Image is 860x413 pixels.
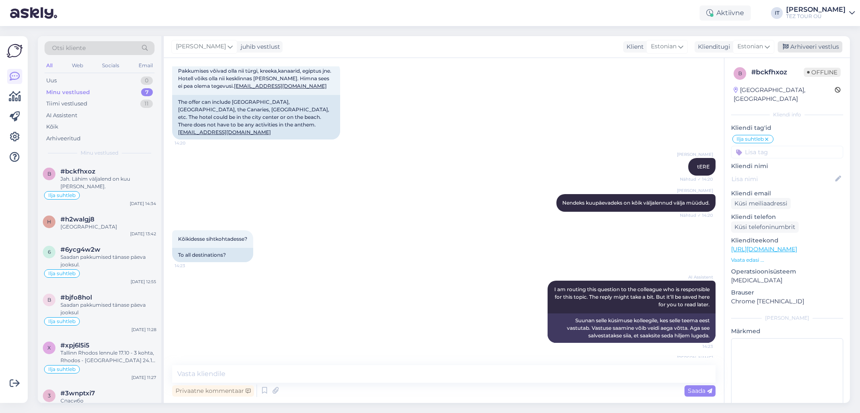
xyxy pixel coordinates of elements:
[682,274,713,280] span: AI Assistent
[48,271,76,276] span: Ilja suhtleb
[771,7,783,19] div: IT
[738,70,742,76] span: b
[731,327,843,336] p: Märkmed
[47,171,51,177] span: b
[737,137,764,142] span: Ilja suhtleb
[137,60,155,71] div: Email
[60,389,95,397] span: #3wnptxi7
[677,187,713,194] span: [PERSON_NAME]
[731,111,843,118] div: Kliendi info
[804,68,841,77] span: Offline
[786,13,846,20] div: TEZ TOUR OÜ
[48,367,76,372] span: Ilja suhtleb
[130,200,156,207] div: [DATE] 14:34
[48,319,76,324] span: Ilja suhtleb
[700,5,751,21] div: Aktiivne
[731,124,843,132] p: Kliendi tag'id
[60,175,156,190] div: Jah. Lähim väljalend on kuu [PERSON_NAME].
[731,198,791,209] div: Küsi meiliaadressi
[176,42,226,51] span: [PERSON_NAME]
[172,248,253,262] div: To all destinations?
[731,314,843,322] div: [PERSON_NAME]
[172,385,254,397] div: Privaatne kommentaar
[677,355,713,361] span: [PERSON_NAME]
[48,392,51,399] span: 3
[178,68,333,89] span: Pakkumises võivad olla nii türgi, kreeka,kanaarid, egiptus jne. Hotell võiks olla nii kesklinnas ...
[731,162,843,171] p: Kliendi nimi
[47,297,51,303] span: b
[680,212,713,218] span: Nähtud ✓ 14:20
[131,326,156,333] div: [DATE] 11:28
[732,174,834,184] input: Lisa nimi
[140,100,153,108] div: 11
[60,246,100,253] span: #6ycg4w2w
[175,263,206,269] span: 14:23
[131,374,156,381] div: [DATE] 11:27
[52,44,86,53] span: Otsi kliente
[237,42,280,51] div: juhib vestlust
[731,276,843,285] p: [MEDICAL_DATA]
[731,245,797,253] a: [URL][DOMAIN_NAME]
[234,83,327,89] a: [EMAIL_ADDRESS][DOMAIN_NAME]
[178,129,271,135] a: [EMAIL_ADDRESS][DOMAIN_NAME]
[141,76,153,85] div: 0
[46,134,81,143] div: Arhiveeritud
[141,88,153,97] div: 7
[60,294,92,301] span: #bjfo8hol
[46,111,77,120] div: AI Assistent
[751,67,804,77] div: # bckfhxoz
[60,223,156,231] div: [GEOGRAPHIC_DATA]
[731,146,843,158] input: Lisa tag
[46,100,87,108] div: Tiimi vestlused
[7,43,23,59] img: Askly Logo
[731,221,799,233] div: Küsi telefoninumbrit
[682,343,713,350] span: 14:23
[731,297,843,306] p: Chrome [TECHNICAL_ID]
[778,41,842,53] div: Arhiveeri vestlus
[100,60,121,71] div: Socials
[46,76,57,85] div: Uus
[562,200,710,206] span: Nendeks kuupäevadeks on kõik väljalennud välja müüdud.
[60,397,156,405] div: Спасибо
[651,42,676,51] span: Estonian
[731,267,843,276] p: Operatsioonisüsteem
[60,253,156,268] div: Saadan pakkumised tänase päeva jooksul.
[731,256,843,264] p: Vaata edasi ...
[548,313,716,343] div: Suunan selle küsimuse kolleegile, kes selle teema eest vastutab. Vastuse saamine võib veidi aega ...
[60,349,156,364] div: Tallinn Rhodos lennule 17.10 - 3 kohta, Rhodos - [GEOGRAPHIC_DATA] 24.10 - 1 koht
[554,286,711,308] span: I am routing this question to the colleague who is responsible for this topic. The reply might ta...
[680,176,713,182] span: Nähtud ✓ 14:20
[45,60,54,71] div: All
[175,140,206,146] span: 14:20
[46,123,58,131] div: Kõik
[131,279,156,285] div: [DATE] 12:55
[48,193,76,198] span: Ilja suhtleb
[731,213,843,221] p: Kliendi telefon
[130,231,156,237] div: [DATE] 13:42
[737,42,763,51] span: Estonian
[731,236,843,245] p: Klienditeekond
[70,60,85,71] div: Web
[697,163,710,170] span: tERE
[786,6,846,13] div: [PERSON_NAME]
[734,86,835,103] div: [GEOGRAPHIC_DATA], [GEOGRAPHIC_DATA]
[623,42,644,51] div: Klient
[172,95,340,139] div: The offer can include [GEOGRAPHIC_DATA], [GEOGRAPHIC_DATA], the Canaries, [GEOGRAPHIC_DATA], etc....
[786,6,855,20] a: [PERSON_NAME]TEZ TOUR OÜ
[48,249,51,255] span: 6
[731,189,843,198] p: Kliendi email
[81,149,118,157] span: Minu vestlused
[47,218,51,225] span: h
[60,216,94,223] span: #h2walgj8
[46,88,90,97] div: Minu vestlused
[677,151,713,158] span: [PERSON_NAME]
[695,42,730,51] div: Klienditugi
[60,168,95,175] span: #bckfhxoz
[178,236,247,242] span: Kõikidesse sihtkohtadesse?
[47,345,51,351] span: x
[688,387,712,395] span: Saada
[60,301,156,316] div: Saadan pakkumised tänase päeva jooksul
[731,288,843,297] p: Brauser
[60,342,89,349] span: #xpj6l5i5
